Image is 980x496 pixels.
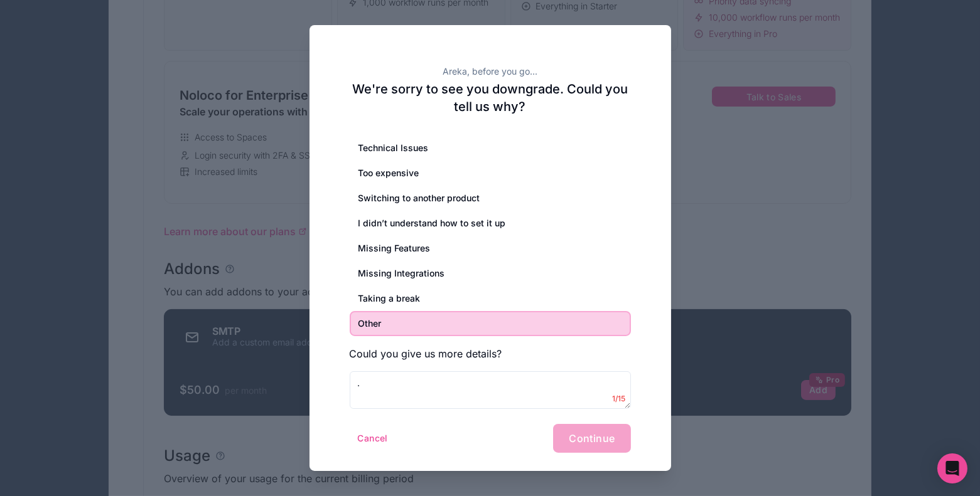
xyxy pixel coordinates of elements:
[350,236,631,261] div: Missing Features
[350,311,631,336] div: Other
[350,211,631,236] div: I didn’t understand how to set it up
[350,346,631,361] h3: Could you give us more details?
[350,428,396,448] button: Cancel
[350,80,631,115] h2: We're sorry to see you downgrade. Could you tell us why?
[350,65,631,78] h2: Areka, before you go...
[350,286,631,311] div: Taking a break
[350,261,631,286] div: Missing Integrations
[350,186,631,211] div: Switching to another product
[350,371,631,409] textarea: .
[350,161,631,186] div: Too expensive
[937,453,967,483] div: Open Intercom Messenger
[350,135,631,161] div: Technical Issues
